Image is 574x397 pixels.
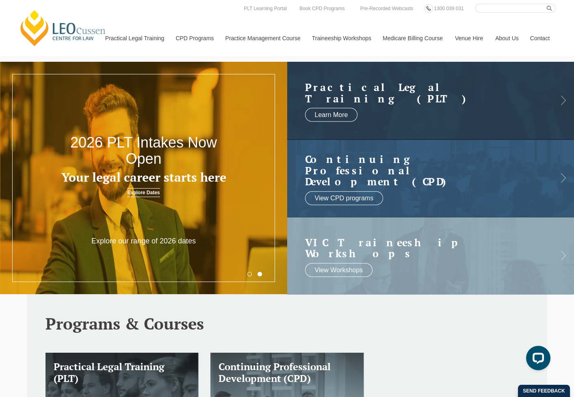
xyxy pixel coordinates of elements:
[434,6,464,11] span: 1300 039 031
[377,21,449,56] a: Medicare Billing Course
[449,21,489,56] a: Venue Hire
[297,4,347,13] a: Book CPD Programs
[219,21,306,56] a: Practice Management Course
[520,343,554,377] iframe: LiveChat chat widget
[489,21,524,56] a: About Us
[57,135,230,167] h2: 2026 PLT Intakes Now Open
[54,361,191,384] h3: Practical Legal Training (PLT)
[57,171,230,184] h3: Your legal career starts here
[432,4,466,13] a: 1300 039 031
[219,361,355,384] h3: Continuing Professional Development (CPD)
[258,272,262,276] button: 2
[305,236,540,259] a: VIC Traineeship Workshops
[305,108,358,122] a: Learn More
[86,236,201,246] p: Explore our range of 2026 dates
[305,263,373,277] a: View Workshops
[305,154,540,187] a: Continuing ProfessionalDevelopment (CPD)
[305,154,540,187] h2: Continuing Professional Development (CPD)
[305,82,540,104] h2: Practical Legal Training (PLT)
[524,21,556,56] a: Contact
[99,21,170,56] a: Practical Legal Training
[247,272,252,276] button: 1
[358,4,416,13] a: Pre-Recorded Webcasts
[305,191,383,205] a: View CPD programs
[305,82,540,104] a: Practical LegalTraining (PLT)
[306,21,377,56] a: Traineeship Workshops
[18,9,108,47] a: [PERSON_NAME] Centre for Law
[242,4,289,13] a: PLT Learning Portal
[127,188,160,197] a: Explore Dates
[45,315,529,332] h2: Programs & Courses
[169,21,219,56] a: CPD Programs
